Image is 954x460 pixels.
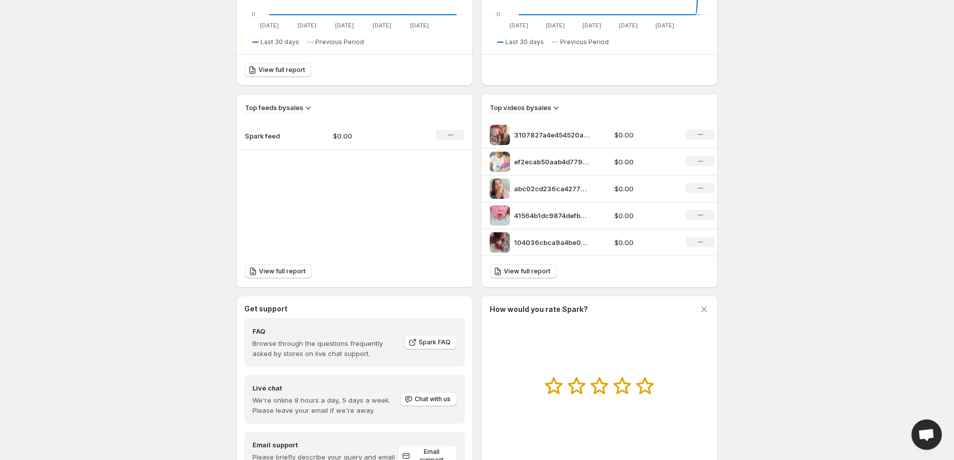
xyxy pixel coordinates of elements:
[410,22,429,29] text: [DATE]
[514,210,590,221] p: 41564b1dc9874defb4427be03f8d9fd5
[252,383,399,393] h4: Live chat
[244,63,311,77] a: View full report
[509,22,528,29] text: [DATE]
[245,102,303,113] h3: Top feeds by sales
[490,102,551,113] h3: Top videos by sales
[514,157,590,167] p: ef2ecab50aab4d779868c562d65f2fe1
[252,338,397,359] p: Browse through the questions frequently asked by stores on live chat support.
[505,38,544,46] span: Last 30 days
[252,440,398,450] h4: Email support
[260,22,279,29] text: [DATE]
[560,38,609,46] span: Previous Period
[614,210,674,221] p: $0.00
[614,237,674,247] p: $0.00
[298,22,316,29] text: [DATE]
[490,152,510,172] img: ef2ecab50aab4d779868c562d65f2fe1
[504,267,551,275] span: View full report
[490,264,557,278] a: View full report
[514,130,590,140] p: 3107827a4e454520a6ef9a6e3bfa2e1c
[400,392,457,406] button: Chat with us
[335,22,354,29] text: [DATE]
[490,304,588,314] h3: How would you rate Spark?
[490,232,510,253] img: 104036cbca9a4be082bf7e0a8baee47a
[496,11,500,18] text: 0
[619,22,638,29] text: [DATE]
[252,395,399,415] p: We're online 8 hours a day, 5 days a week. Please leave your email if we're away.
[614,184,674,194] p: $0.00
[251,11,255,18] text: 0
[405,335,457,349] a: Spark FAQ
[244,304,287,314] h3: Get support
[333,131,405,141] p: $0.00
[415,395,451,403] span: Chat with us
[514,184,590,194] p: abc02cd236ca4277862635a5387920ec
[373,22,391,29] text: [DATE]
[490,179,510,199] img: abc02cd236ca4277862635a5387920ec
[582,22,601,29] text: [DATE]
[259,66,305,74] span: View full report
[614,157,674,167] p: $0.00
[911,419,942,450] div: Open chat
[315,38,364,46] span: Previous Period
[245,131,296,141] p: Spark feed
[261,38,299,46] span: Last 30 days
[514,237,590,247] p: 104036cbca9a4be082bf7e0a8baee47a
[490,205,510,226] img: 41564b1dc9874defb4427be03f8d9fd5
[655,22,674,29] text: [DATE]
[245,264,312,278] a: View full report
[546,22,565,29] text: [DATE]
[259,267,306,275] span: View full report
[490,125,510,145] img: 3107827a4e454520a6ef9a6e3bfa2e1c
[614,130,674,140] p: $0.00
[252,326,397,336] h4: FAQ
[419,338,451,346] span: Spark FAQ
